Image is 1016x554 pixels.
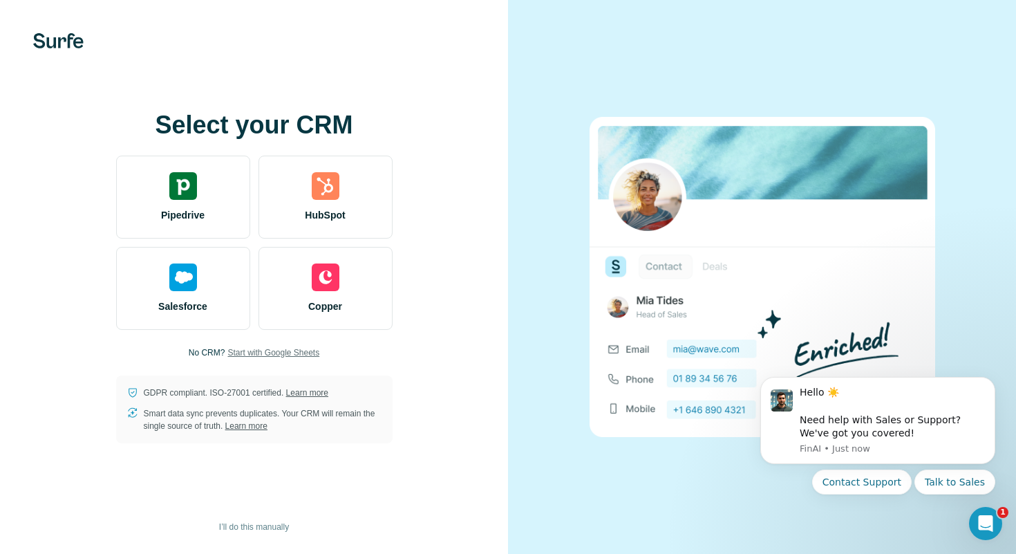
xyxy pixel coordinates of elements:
[189,347,225,359] p: No CRM?
[158,299,207,313] span: Salesforce
[225,421,267,431] a: Learn more
[312,172,339,200] img: hubspot's logo
[144,387,328,399] p: GDPR compliant. ISO-27001 certified.
[161,208,205,222] span: Pipedrive
[308,299,342,313] span: Copper
[169,264,197,291] img: salesforce's logo
[312,264,339,291] img: copper's logo
[144,407,382,432] p: Smart data sync prevents duplicates. Your CRM will remain the single source of truth.
[116,111,393,139] h1: Select your CRM
[209,517,299,537] button: I’ll do this manually
[969,507,1002,540] iframe: Intercom live chat
[227,347,319,359] button: Start with Google Sheets
[169,172,197,200] img: pipedrive's logo
[740,360,1016,547] iframe: Intercom notifications message
[305,208,345,222] span: HubSpot
[590,117,935,437] img: none image
[219,521,289,533] span: I’ll do this manually
[286,388,328,398] a: Learn more
[33,33,84,48] img: Surfe's logo
[997,507,1008,518] span: 1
